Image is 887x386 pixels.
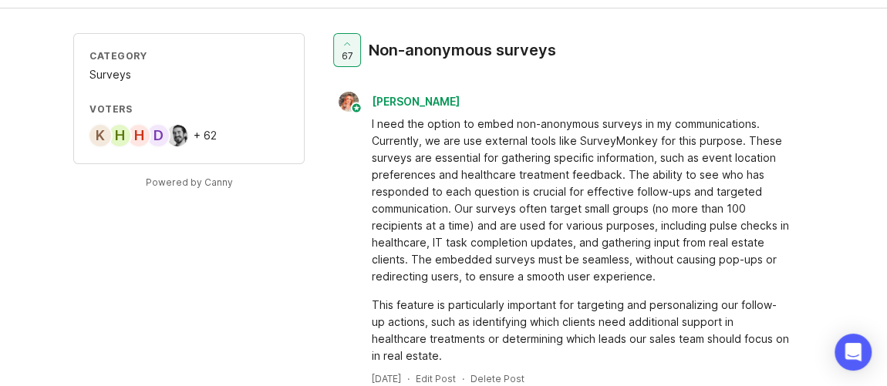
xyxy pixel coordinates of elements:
[329,92,472,112] a: Bronwen W[PERSON_NAME]
[372,95,460,108] span: [PERSON_NAME]
[333,33,361,67] button: 67
[372,297,789,364] div: This feature is particularly important for targeting and personalizing our follow-up actions, suc...
[89,49,288,62] div: Category
[89,102,288,116] div: Voters
[351,102,363,114] img: member badge
[372,373,401,384] time: [DATE]
[143,173,235,191] a: Powered by Canny
[342,49,353,62] span: 67
[194,130,217,141] div: + 62
[470,372,524,385] div: Delete Post
[334,92,364,112] img: Bronwen W
[372,116,789,285] div: I need the option to embed non-anonymous surveys in my communications. Currently, we are use exte...
[107,123,132,148] div: H
[89,66,288,83] div: Surveys
[146,123,170,148] div: D
[407,372,410,385] div: ·
[462,372,464,385] div: ·
[416,372,456,385] div: Edit Post
[372,372,401,385] a: [DATE]
[88,123,113,148] div: K
[126,123,151,148] div: H
[167,125,188,146] img: Keith Thompson
[369,39,556,61] div: Non-anonymous surveys
[835,334,872,371] div: Open Intercom Messenger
